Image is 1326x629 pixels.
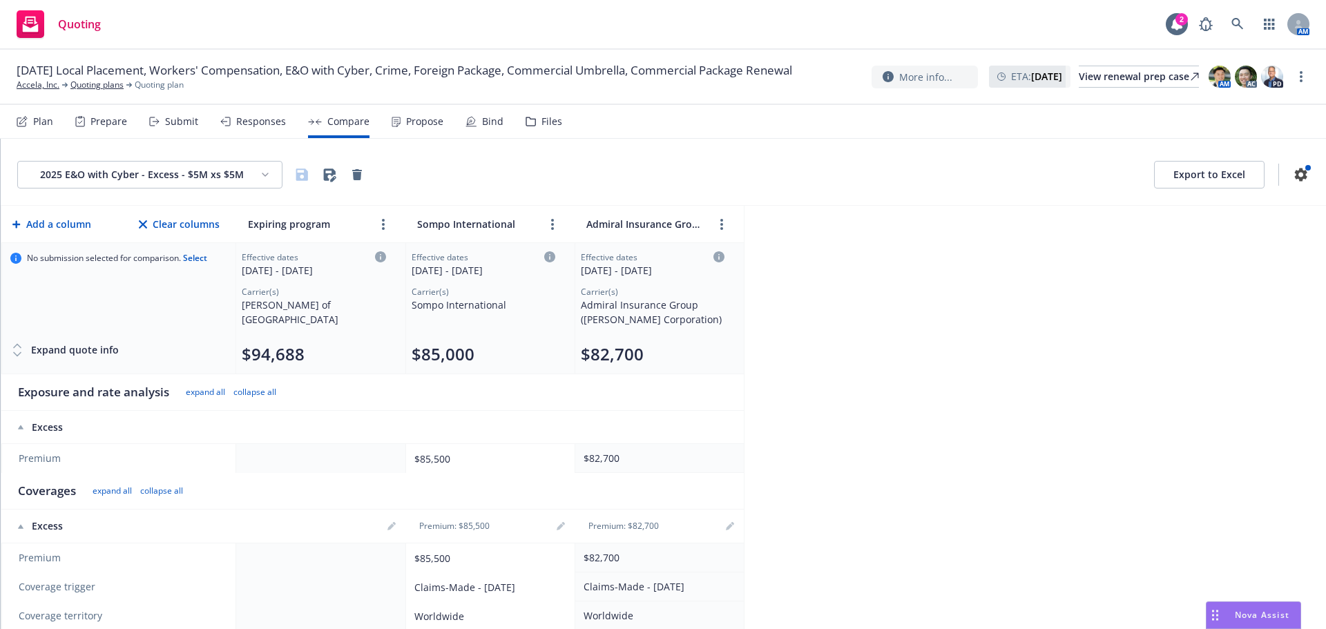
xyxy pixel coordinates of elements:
button: Expand quote info [10,336,119,364]
button: expand all [186,387,225,398]
div: Total premium (click to edit billing info) [242,343,386,365]
span: Coverage territory [19,609,222,623]
a: more [713,216,730,233]
div: Click to edit column carrier quote details [412,251,555,278]
div: Plan [33,116,53,127]
button: $85,000 [412,343,474,365]
div: $85,500 [414,551,561,565]
div: [DATE] - [DATE] [581,263,724,278]
div: $82,700 [584,451,730,465]
div: [PERSON_NAME] of [GEOGRAPHIC_DATA] [242,298,386,327]
div: Bind [482,116,503,127]
button: Add a column [10,211,94,238]
div: Effective dates [242,251,386,263]
span: Coverage trigger [19,580,222,594]
button: $94,688 [242,343,305,365]
button: $82,700 [581,343,644,365]
a: Search [1224,10,1251,38]
div: Claims-Made - 01/07/2005 [584,579,730,594]
div: Worldwide [584,608,730,623]
div: Premium: $82,700 [580,521,667,532]
span: Premium [19,551,222,565]
div: View renewal prep case [1079,66,1199,87]
div: Total premium (click to edit billing info) [412,343,555,365]
div: Exposure and rate analysis [18,384,169,400]
div: $85,500 [414,452,561,466]
button: collapse all [233,387,276,398]
button: expand all [93,485,132,496]
img: photo [1261,66,1283,88]
a: Quoting [11,5,106,43]
div: 2025 E&O with Cyber - Excess - $5M xs $5M [29,168,254,182]
a: Quoting plans [70,79,124,91]
strong: [DATE] [1031,70,1062,83]
button: More info... [872,66,978,88]
a: more [375,216,392,233]
button: Export to Excel [1154,161,1265,188]
button: collapse all [140,485,183,496]
div: [DATE] - [DATE] [242,263,386,278]
input: Admiral Insurance Group (W.R. Berkley Corporation) [583,214,708,234]
div: Click to edit column carrier quote details [581,251,724,278]
a: Switch app [1256,10,1283,38]
div: Effective dates [412,251,555,263]
div: Total premium (click to edit billing info) [581,343,724,365]
div: [DATE] - [DATE] [412,263,555,278]
div: Carrier(s) [412,286,555,298]
div: Premium: $85,500 [411,521,498,532]
a: more [1293,68,1309,85]
a: editPencil [383,518,400,534]
a: editPencil [552,518,569,534]
span: No submission selected for comparison. [27,253,207,264]
span: Premium [19,452,222,465]
span: ETA : [1011,69,1062,84]
div: $82,700 [584,550,730,565]
a: Accela, Inc. [17,79,59,91]
div: Admiral Insurance Group ([PERSON_NAME] Corporation) [581,298,724,327]
div: Submit [165,116,198,127]
div: Effective dates [581,251,724,263]
div: Carrier(s) [581,286,724,298]
button: 2025 E&O with Cyber - Excess - $5M xs $5M [17,161,282,188]
img: photo [1209,66,1231,88]
a: View renewal prep case [1079,66,1199,88]
a: more [544,216,561,233]
div: Responses [236,116,286,127]
div: Sompo International [412,298,555,312]
div: Excess [18,420,222,434]
div: Compare [327,116,369,127]
div: Drag to move [1207,602,1224,628]
button: Nova Assist [1206,601,1301,629]
span: Nova Assist [1235,609,1289,621]
span: [DATE] Local Placement, Workers' Compensation, E&O with Cyber, Crime, Foreign Package, Commercial... [17,62,792,79]
div: Propose [406,116,443,127]
span: Quoting plan [135,79,184,91]
a: editPencil [722,518,738,534]
div: Excess [18,519,222,533]
span: Quoting [58,19,101,30]
div: Claims-Made - 01/07/2005 [414,580,561,594]
input: Expiring program [244,214,369,234]
div: Carrier(s) [242,286,386,298]
div: Worldwide [414,609,561,623]
div: 2 [1175,13,1188,26]
img: photo [1235,66,1257,88]
div: Coverages [18,483,76,499]
span: More info... [899,70,952,84]
div: Files [541,116,562,127]
a: Report a Bug [1192,10,1220,38]
button: Clear columns [136,211,222,238]
input: Sompo International [414,214,539,234]
div: Prepare [90,116,127,127]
